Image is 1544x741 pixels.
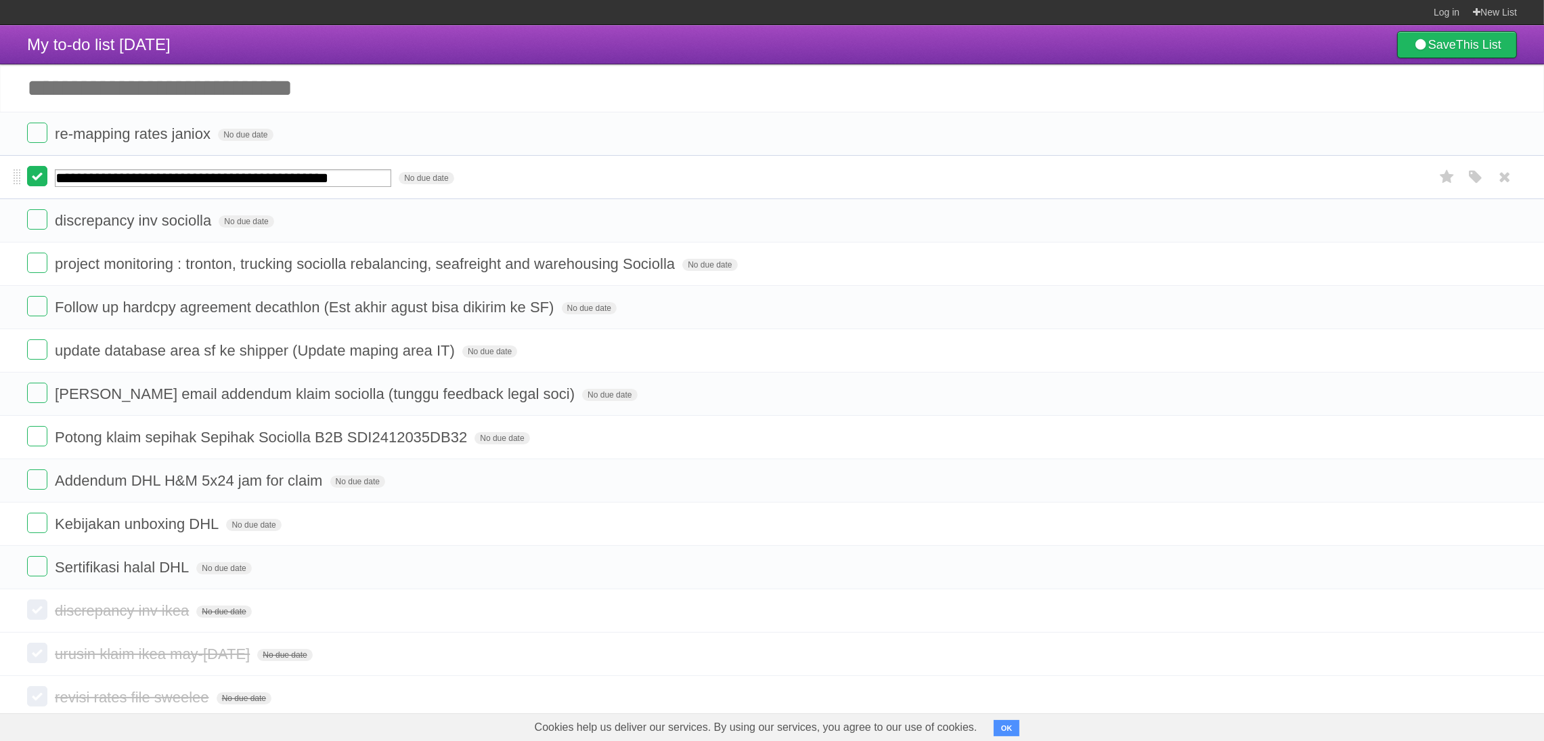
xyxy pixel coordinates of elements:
[55,472,326,489] span: Addendum DHL H&M 5x24 jam for claim
[257,649,312,661] span: No due date
[682,259,737,271] span: No due date
[196,606,251,618] span: No due date
[55,342,458,359] span: update database area sf ke shipper (Update maping area IT)
[27,339,47,360] label: Done
[27,426,47,446] label: Done
[226,519,281,531] span: No due date
[462,345,517,358] span: No due date
[521,714,991,741] span: Cookies help us deliver our services. By using our services, you agree to our use of cookies.
[55,385,578,402] span: [PERSON_NAME] email addendum klaim sociolla (tunggu feedback legal soci)
[55,125,214,142] span: re-mapping rates janiox
[27,35,171,54] span: My to-do list [DATE]
[399,172,454,184] span: No due date
[219,215,273,228] span: No due date
[55,559,192,576] span: Sertifikasi halal DHL
[55,299,557,316] span: Follow up hardcpy agreement decathlon (Est akhir agust bisa dikirim ke SF)
[27,599,47,620] label: Done
[27,209,47,230] label: Done
[27,686,47,706] label: Done
[582,389,637,401] span: No due date
[55,602,192,619] span: discrepancy inv ikea
[330,475,385,488] span: No due date
[994,720,1020,736] button: OK
[475,432,529,444] span: No due date
[55,212,215,229] span: discrepancy inv sociolla
[27,469,47,490] label: Done
[196,562,251,574] span: No due date
[55,429,470,446] span: Potong klaim sepihak Sepihak Sociolla B2B SDI2412035DB32
[1456,38,1501,51] b: This List
[218,129,273,141] span: No due date
[1434,166,1460,188] label: Star task
[27,643,47,663] label: Done
[55,689,212,706] span: revisi rates file sweelee
[27,513,47,533] label: Done
[27,253,47,273] label: Done
[27,166,47,186] label: Done
[27,383,47,403] label: Done
[27,296,47,316] label: Done
[55,255,678,272] span: project monitoring : tronton, trucking sociolla rebalancing, seafreight and warehousing Sociolla
[55,645,253,662] span: urusin klaim ikea may-[DATE]
[27,123,47,143] label: Done
[562,302,617,314] span: No due date
[1397,31,1517,58] a: SaveThis List
[27,556,47,576] label: Done
[217,692,271,704] span: No due date
[55,515,222,532] span: Kebijakan unboxing DHL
